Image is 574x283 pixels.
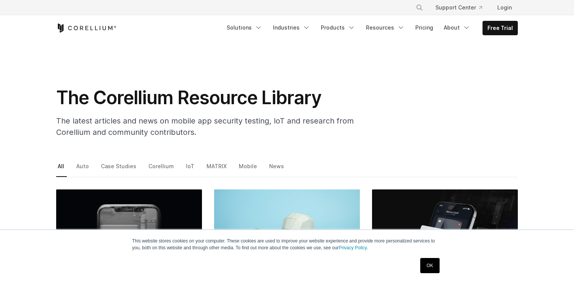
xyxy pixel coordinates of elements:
p: This website stores cookies on your computer. These cookies are used to improve your website expe... [132,238,442,251]
a: Corellium [147,161,177,177]
a: Solutions [222,21,267,34]
div: Navigation Menu [407,1,518,14]
a: MATRIX [205,161,229,177]
a: OK [420,258,440,273]
a: Products [316,21,360,34]
div: Navigation Menu [222,21,518,35]
a: Support Center [429,1,488,14]
a: Industries [268,21,315,34]
a: Resources [361,21,409,34]
a: Mobile [237,161,260,177]
a: Pricing [411,21,438,34]
a: IoT [184,161,197,177]
h1: The Corellium Resource Library [56,86,360,109]
a: Case Studies [99,161,139,177]
a: Free Trial [483,21,517,35]
a: Auto [75,161,91,177]
a: All [56,161,67,177]
button: Search [413,1,426,14]
span: The latest articles and news on mobile app security testing, IoT and research from Corellium and ... [56,116,354,137]
a: News [268,161,287,177]
a: About [439,21,475,34]
a: Login [491,1,518,14]
a: Privacy Policy. [339,245,368,250]
a: Corellium Home [56,23,117,33]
